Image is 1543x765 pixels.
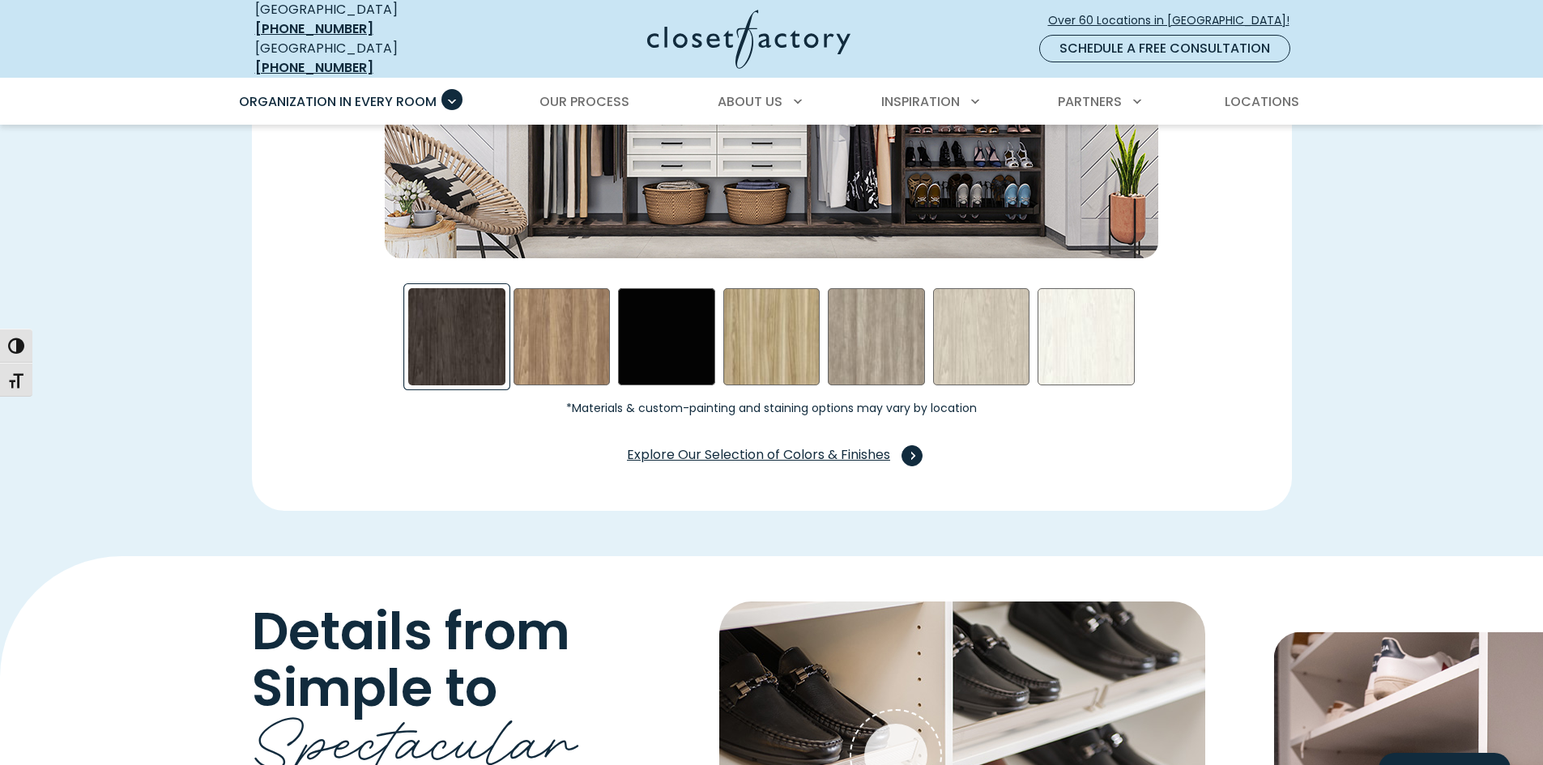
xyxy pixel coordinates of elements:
[723,288,821,385] div: Golden Light Swatch
[626,440,917,472] a: Explore Our Selection of Colors & Finishes
[647,10,850,69] img: Closet Factory Logo
[1058,92,1122,111] span: Partners
[397,402,1146,414] small: *Materials & custom-painting and staining options may vary by location
[881,92,960,111] span: Inspiration
[1047,6,1303,35] a: Over 60 Locations in [GEOGRAPHIC_DATA]!
[933,288,1030,385] div: Weekend Getaway Swatch
[618,288,715,385] div: Black Swatch
[514,288,611,385] div: Apres Ski Swatch
[239,92,437,111] span: Organization in Every Room
[1048,12,1302,29] span: Over 60 Locations in [GEOGRAPHIC_DATA]!
[252,595,570,667] span: Details from
[255,19,373,38] a: [PHONE_NUMBER]
[627,445,916,466] span: Explore Our Selection of Colors & Finishes
[255,39,490,78] div: [GEOGRAPHIC_DATA]
[1038,288,1135,385] div: Winter Fun Swatch
[228,79,1316,125] nav: Primary Menu
[1039,35,1290,62] a: Schedule a Free Consultation
[718,92,782,111] span: About Us
[828,288,925,385] div: Summertime Blues Swatch
[252,652,497,724] span: Simple to
[408,288,505,385] div: After Hours Swatch
[539,92,629,111] span: Our Process
[255,58,373,77] a: [PHONE_NUMBER]
[1225,92,1299,111] span: Locations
